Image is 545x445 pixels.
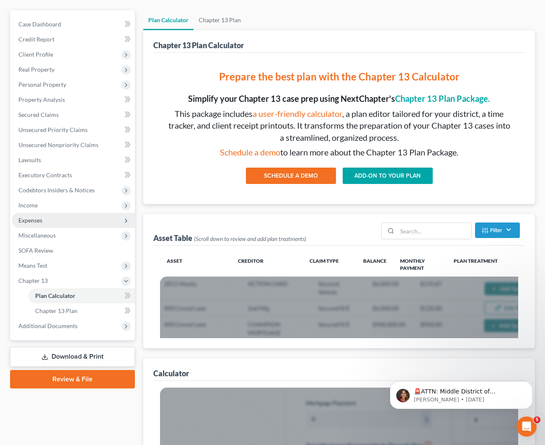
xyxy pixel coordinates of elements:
a: Schedule a demo [220,147,280,157]
div: Chapter 13 Plan Calculator [153,40,244,50]
a: Chapter 13 Plan Package. [395,93,490,103]
span: Personal Property [18,81,66,88]
a: SOFA Review [12,243,135,258]
span: Case Dashboard [18,21,61,28]
th: Claim Type [303,252,356,276]
span: Expenses [18,217,42,224]
span: Means Test [18,262,47,269]
th: Asset [160,252,231,276]
a: Plan Calculator [28,288,135,303]
span: (Scroll down to review and add plan treatments) [194,235,306,242]
span: Income [18,202,38,209]
th: Balance [356,252,393,276]
a: ADD-ON TO YOUR PLAN [343,168,433,184]
span: Property Analysis [18,96,65,103]
span: Unsecured Nonpriority Claims [18,141,98,148]
span: Lawsuits [18,156,41,163]
button: Filter [475,222,520,238]
th: Plan Treatment [447,252,518,276]
span: Codebtors Insiders & Notices [18,186,95,194]
span: Real Property [18,66,54,73]
iframe: Intercom notifications message [377,364,545,422]
a: Plan Calculator [143,10,194,30]
a: Unsecured Priority Claims [12,122,135,137]
iframe: Intercom live chat [517,417,537,437]
th: Monthly Payment [393,252,447,276]
a: Unsecured Nonpriority Claims [12,137,135,153]
input: Search... [397,223,471,239]
a: Executory Contracts [12,168,135,183]
button: SCHEDULE A DEMO [246,168,336,184]
span: Chapter 13 Plan [35,307,77,314]
a: Chapter 13 Plan [194,10,246,30]
a: Property Analysis [12,92,135,107]
p: to learn more about the Chapter 13 Plan Package. [167,146,511,158]
div: Calculator [153,368,189,378]
span: Executory Contracts [18,171,72,179]
span: Client Profile [18,51,53,58]
a: Review & File [10,370,135,388]
span: Additional Documents [18,322,77,329]
span: Plan Calculator [35,292,75,299]
a: Case Dashboard [12,17,135,32]
a: Lawsuits [12,153,135,168]
p: Prepare the best plan with the Chapter 13 Calculator [167,70,511,84]
a: Credit Report [12,32,135,47]
p: Simplify your Chapter 13 case prep using NextChapter's [167,93,511,105]
p: This package includes , a plan editor tailored for your district, a time tracker, and client rece... [167,108,511,144]
a: a user-friendly calculator [253,109,342,119]
span: Miscellaneous [18,232,56,239]
span: Chapter 13 [18,277,48,284]
a: Chapter 13 Plan [28,303,135,318]
span: SOFA Review [18,247,53,254]
span: Credit Report [18,36,54,43]
th: Creditor [231,252,302,276]
a: Download & Print [10,347,135,367]
span: 5 [534,417,540,423]
a: Secured Claims [12,107,135,122]
div: Asset Table [153,233,306,243]
span: Unsecured Priority Claims [18,126,88,133]
span: Secured Claims [18,111,59,118]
